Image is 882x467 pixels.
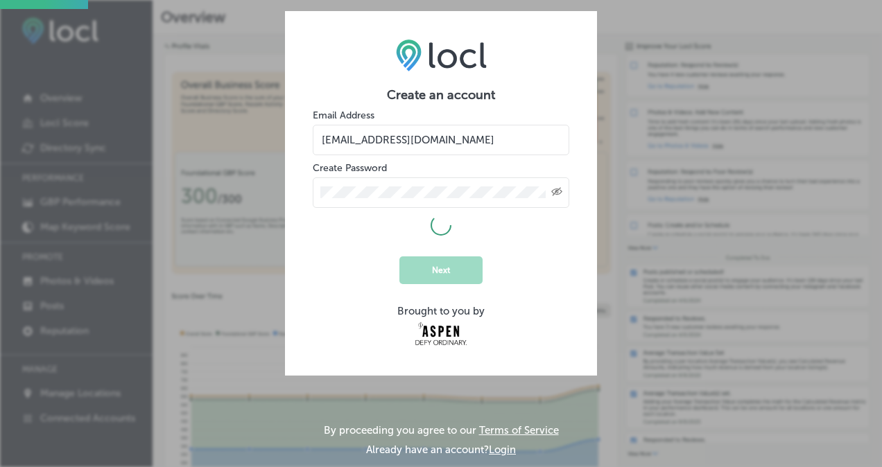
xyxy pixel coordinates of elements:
h2: Create an account [313,87,569,103]
p: By proceeding you agree to our [324,424,559,437]
p: Already have an account? [366,443,516,456]
a: Terms of Service [479,424,559,437]
label: Create Password [313,162,387,174]
button: Login [489,443,516,456]
label: Email Address [313,109,374,121]
img: LOCL logo [396,39,487,71]
div: Brought to you by [313,305,569,317]
span: Toggle password visibility [551,186,562,199]
button: Next [399,256,483,284]
img: Aspen [415,321,467,346]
